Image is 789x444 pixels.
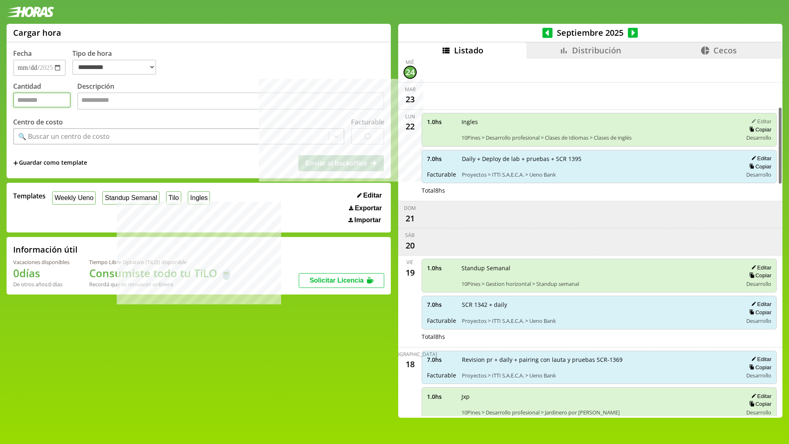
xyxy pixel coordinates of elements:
h1: Consumiste todo tu TiLO 🍵 [89,266,233,281]
span: Importar [354,216,381,224]
span: Septiembre 2025 [553,27,628,38]
span: Daily + Deploy de lab + pruebas + SCR 1395 [462,155,737,163]
div: mié [406,59,414,66]
button: Copiar [747,272,771,279]
span: Ingles [461,118,737,126]
span: Editar [363,192,382,199]
span: Facturable [427,371,456,379]
button: Editar [749,155,771,162]
div: scrollable content [398,59,782,416]
h2: Información útil [13,244,78,255]
button: Exportar [346,204,384,212]
span: SCR 1342 + daily [462,301,737,308]
span: Distribución [572,45,621,56]
label: Facturable [351,117,384,127]
span: Listado [454,45,483,56]
span: Solicitar Licencia [309,277,364,284]
div: 🔍 Buscar un centro de costo [18,132,110,141]
span: Exportar [355,205,382,212]
span: 10Pines > Gestion horizontal > Standup semanal [461,280,737,288]
div: Total 8 hs [422,186,777,194]
span: Cecos [713,45,737,56]
label: Tipo de hora [72,49,163,76]
span: + [13,159,18,168]
label: Descripción [77,82,384,112]
button: Copiar [747,364,771,371]
span: Desarrollo [746,171,771,178]
div: 22 [404,120,417,133]
img: logotipo [7,7,54,17]
label: Centro de costo [13,117,63,127]
button: Editar [749,301,771,308]
span: Facturable [427,317,456,324]
div: dom [404,205,416,212]
div: 18 [404,358,417,371]
span: Standup Semanal [461,264,737,272]
div: De otros años: 0 días [13,281,69,288]
div: lun [405,113,415,120]
button: Editar [355,191,384,200]
button: Copiar [747,400,771,407]
button: Copiar [747,126,771,133]
span: 1.0 hs [427,118,456,126]
div: vie [406,259,413,266]
button: Editar [749,118,771,125]
button: Tilo [166,191,181,204]
span: 1.0 hs [427,264,456,272]
span: 10Pines > Desarrollo profesional > Clases de Idiomas > Clases de inglés [461,134,737,141]
div: mar [405,86,415,93]
span: Proyectos > ITTI S.A.E.C.A. > Ueno Bank [462,372,737,379]
div: 23 [404,93,417,106]
div: Tiempo Libre Optativo (TiLO) disponible [89,258,233,266]
button: Copiar [747,309,771,316]
button: Weekly Ueno [52,191,96,204]
button: Editar [749,264,771,271]
span: 10Pines > Desarrollo profesional > Jardinero por [PERSON_NAME] [461,409,737,416]
h1: 0 días [13,266,69,281]
span: 1.0 hs [427,393,456,400]
span: 7.0 hs [427,301,456,308]
textarea: Descripción [77,92,384,110]
div: 19 [404,266,417,279]
span: 7.0 hs [427,356,456,363]
span: Desarrollo [746,317,771,324]
span: Desarrollo [746,134,771,141]
span: Proyectos > ITTI S.A.E.C.A. > Ueno Bank [462,171,737,178]
div: Recordá que se renuevan en [89,281,233,288]
button: Copiar [747,163,771,170]
input: Cantidad [13,92,71,108]
b: Enero [159,281,173,288]
button: Editar [749,356,771,363]
button: Standup Semanal [102,191,159,204]
span: Jxp [461,393,737,400]
span: Desarrollo [746,409,771,416]
span: +Guardar como template [13,159,87,168]
label: Cantidad [13,82,77,112]
div: 24 [404,66,417,79]
button: Solicitar Licencia [299,273,384,288]
div: 20 [404,239,417,252]
h1: Cargar hora [13,27,61,38]
button: Editar [749,393,771,400]
span: Desarrollo [746,372,771,379]
div: Total 8 hs [422,333,777,340]
div: Vacaciones disponibles [13,258,69,266]
div: sáb [405,232,415,239]
span: Templates [13,191,46,200]
select: Tipo de hora [72,60,156,75]
div: 21 [404,212,417,225]
span: 7.0 hs [427,155,456,163]
div: [DEMOGRAPHIC_DATA] [383,351,437,358]
button: Ingles [188,191,210,204]
label: Fecha [13,49,32,58]
span: Proyectos > ITTI S.A.E.C.A. > Ueno Bank [462,317,737,324]
span: Facturable [427,170,456,178]
span: Revision pr + daily + pairing con lauta y pruebas SCR-1369 [462,356,737,363]
span: Desarrollo [746,280,771,288]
